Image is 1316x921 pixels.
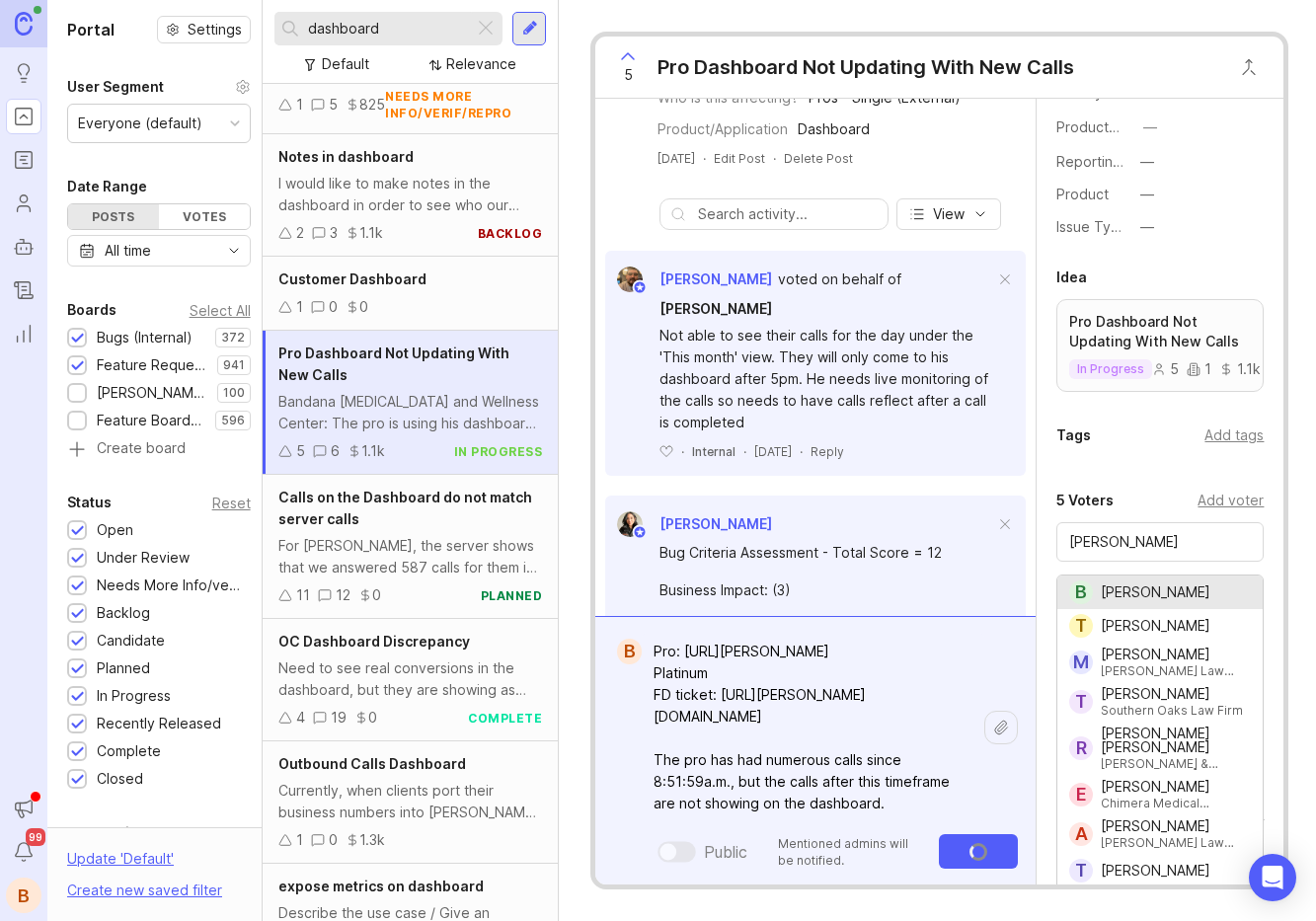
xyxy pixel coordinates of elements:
[368,707,377,729] div: 0
[263,257,558,331] a: Customer Dashboard100
[1056,118,1161,135] label: ProductboardID
[754,444,792,459] time: [DATE]
[1187,362,1211,376] div: 1
[1101,780,1251,794] div: [PERSON_NAME]
[26,828,45,846] span: 99
[1101,864,1210,878] div: [PERSON_NAME]
[6,272,41,308] a: Changelog
[361,440,385,462] div: 1.1k
[15,12,33,35] img: Canny Home
[331,440,340,462] div: 6
[78,113,202,134] div: Everyone (default)
[97,519,133,541] div: Open
[278,780,542,823] div: Currently, when clients port their business numbers into [PERSON_NAME] , they lose the ability to...
[336,584,350,606] div: 12
[97,575,241,596] div: Needs More Info/verif/repro
[278,755,466,772] span: Outbound Calls Dashboard
[1069,822,1093,846] div: A
[97,327,193,348] div: Bugs (Internal)
[698,203,878,225] input: Search activity...
[278,878,484,894] span: expose metrics on dashboard
[359,296,368,318] div: 0
[1077,361,1144,377] p: in progress
[67,821,146,845] div: Companies
[278,173,542,216] div: I would like to make notes in the dashboard in order to see who our team already reached out to.
[659,300,772,317] span: [PERSON_NAME]
[798,118,870,140] div: Dashboard
[97,382,207,404] div: [PERSON_NAME] (Public)
[330,222,338,244] div: 3
[278,657,542,701] div: Need to see real conversions in the dashboard, but they are showing as reached not converted when...
[605,511,772,537] a: Ysabelle Eugenio[PERSON_NAME]
[322,53,369,75] div: Default
[659,325,994,433] div: Not able to see their calls for the day under the 'This month' view. They will only come to his d...
[1229,47,1269,87] button: Close button
[1140,151,1154,173] div: —
[263,741,558,864] a: Outbound Calls DashboardCurrently, when clients port their business numbers into [PERSON_NAME] , ...
[1101,705,1243,717] div: Southern Oaks Law Firm
[1101,648,1251,661] div: [PERSON_NAME]
[6,791,41,826] button: Announcements
[1101,727,1251,754] div: [PERSON_NAME] [PERSON_NAME]
[659,579,994,601] div: Business Impact: (3)
[1069,531,1251,553] input: Search for a user...
[97,547,190,569] div: Under Review
[97,410,205,431] div: Feature Board Sandbox [DATE]
[97,602,150,624] div: Backlog
[329,829,338,851] div: 0
[1137,115,1163,140] button: ProductboardID
[800,443,803,460] div: ·
[633,525,648,540] img: member badge
[478,225,543,242] div: backlog
[67,175,147,198] div: Date Range
[67,880,222,901] div: Create new saved filter
[659,515,772,532] span: [PERSON_NAME]
[296,296,303,318] div: 1
[359,829,385,851] div: 1.3k
[157,16,251,43] a: Settings
[633,280,648,295] img: member badge
[278,391,542,434] div: Bandana [MEDICAL_DATA] and Wellness Center: The pro is using his dashboard to review call summari...
[359,222,383,244] div: 1.1k
[159,204,250,229] div: Votes
[1069,651,1093,674] div: M
[212,498,251,508] div: Reset
[359,94,385,115] div: 825
[263,134,558,257] a: Notes in dashboardI would like to make notes in the dashboard in order to see who our team alread...
[263,619,558,741] a: OC Dashboard DiscrepancyNeed to see real conversions in the dashboard, but they are showing as re...
[6,316,41,351] a: Reporting
[218,243,250,259] svg: toggle icon
[1069,783,1093,806] div: E
[188,20,242,39] span: Settings
[1056,186,1109,202] label: Product
[67,18,115,41] h1: Portal
[605,267,772,292] a: Cesar Molina[PERSON_NAME]
[67,75,164,99] div: User Segment
[1069,312,1251,351] p: Pro Dashboard Not Updating With New Calls
[1101,585,1210,599] div: [PERSON_NAME]
[6,878,41,913] div: B
[658,53,1074,81] div: Pro Dashboard Not Updating With New Calls
[1101,687,1243,701] div: [PERSON_NAME]
[67,441,251,459] a: Create board
[105,240,151,262] div: All time
[659,542,994,564] div: Bug Criteria Assessment - Total Score = 12
[743,443,746,460] div: ·
[481,587,543,604] div: planned
[97,630,165,652] div: Candidate
[278,345,509,383] span: Pro Dashboard Not Updating With New Calls
[385,88,542,121] div: needs more info/verif/repro
[1152,362,1179,376] div: 5
[681,443,684,460] div: ·
[278,535,542,578] div: For [PERSON_NAME], the server shows that we answered 587 calls for them in September. We also bil...
[642,633,985,822] textarea: Pro: [URL][PERSON_NAME] Platinum FD ticket: [URL][PERSON_NAME][DOMAIN_NAME] The pro has had numer...
[1101,798,1251,809] div: Chimera Medical Services
[933,204,965,224] span: View
[223,357,245,373] p: 941
[221,413,245,428] p: 596
[278,270,426,287] span: Customer Dashboard
[617,511,643,537] img: Ysabelle Eugenio
[1056,153,1162,170] label: Reporting Team
[703,150,706,167] div: ·
[296,222,304,244] div: 2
